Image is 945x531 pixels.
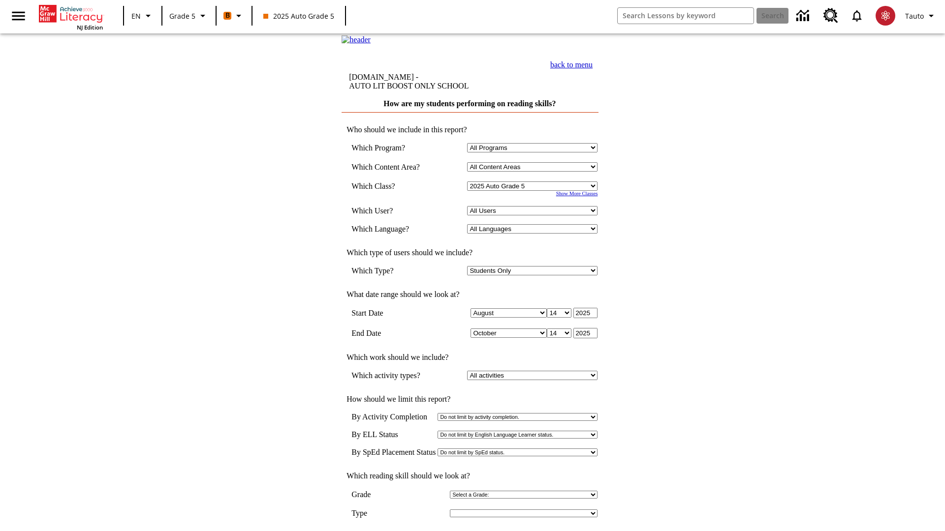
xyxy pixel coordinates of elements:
[77,24,103,31] span: NJ Edition
[342,353,598,362] td: Which work should we include?
[351,266,434,275] td: Which Type?
[550,60,593,69] a: back to menu
[351,448,436,457] td: By SpEd Placement Status
[618,8,754,24] input: search field
[818,2,844,29] a: Resource Center, Will open in new tab
[351,143,434,152] td: Which Program?
[351,371,434,380] td: Which activity types?
[39,3,103,31] div: Home
[351,181,434,191] td: Which Class?
[351,163,420,171] nobr: Which Content Area?
[351,308,434,318] td: Start Date
[4,1,33,30] button: Open side menu
[225,9,230,22] span: B
[876,6,895,26] img: avatar image
[351,490,379,499] td: Grade
[351,206,434,215] td: Which User?
[351,430,436,439] td: By ELL Status
[556,191,598,196] a: Show More Classes
[220,7,249,25] button: Boost Class color is orange. Change class color
[131,11,141,21] span: EN
[790,2,818,29] a: Data Center
[905,11,924,21] span: Tauto
[349,82,469,90] nobr: AUTO LIT BOOST ONLY SCHOOL
[870,3,901,29] button: Select a new avatar
[383,99,556,108] a: How are my students performing on reading skills?
[342,290,598,299] td: What date range should we look at?
[169,11,195,21] span: Grade 5
[342,248,598,257] td: Which type of users should we include?
[342,35,371,44] img: header
[342,125,598,134] td: Who should we include in this report?
[342,472,598,480] td: Which reading skill should we look at?
[351,328,434,338] td: End Date
[342,395,598,404] td: How should we limit this report?
[263,11,334,21] span: 2025 Auto Grade 5
[165,7,213,25] button: Grade: Grade 5, Select a grade
[349,73,500,90] td: [DOMAIN_NAME] -
[127,7,158,25] button: Language: EN, Select a language
[351,224,434,234] td: Which Language?
[351,413,436,421] td: By Activity Completion
[844,3,870,29] a: Notifications
[351,509,375,518] td: Type
[901,7,941,25] button: Profile/Settings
